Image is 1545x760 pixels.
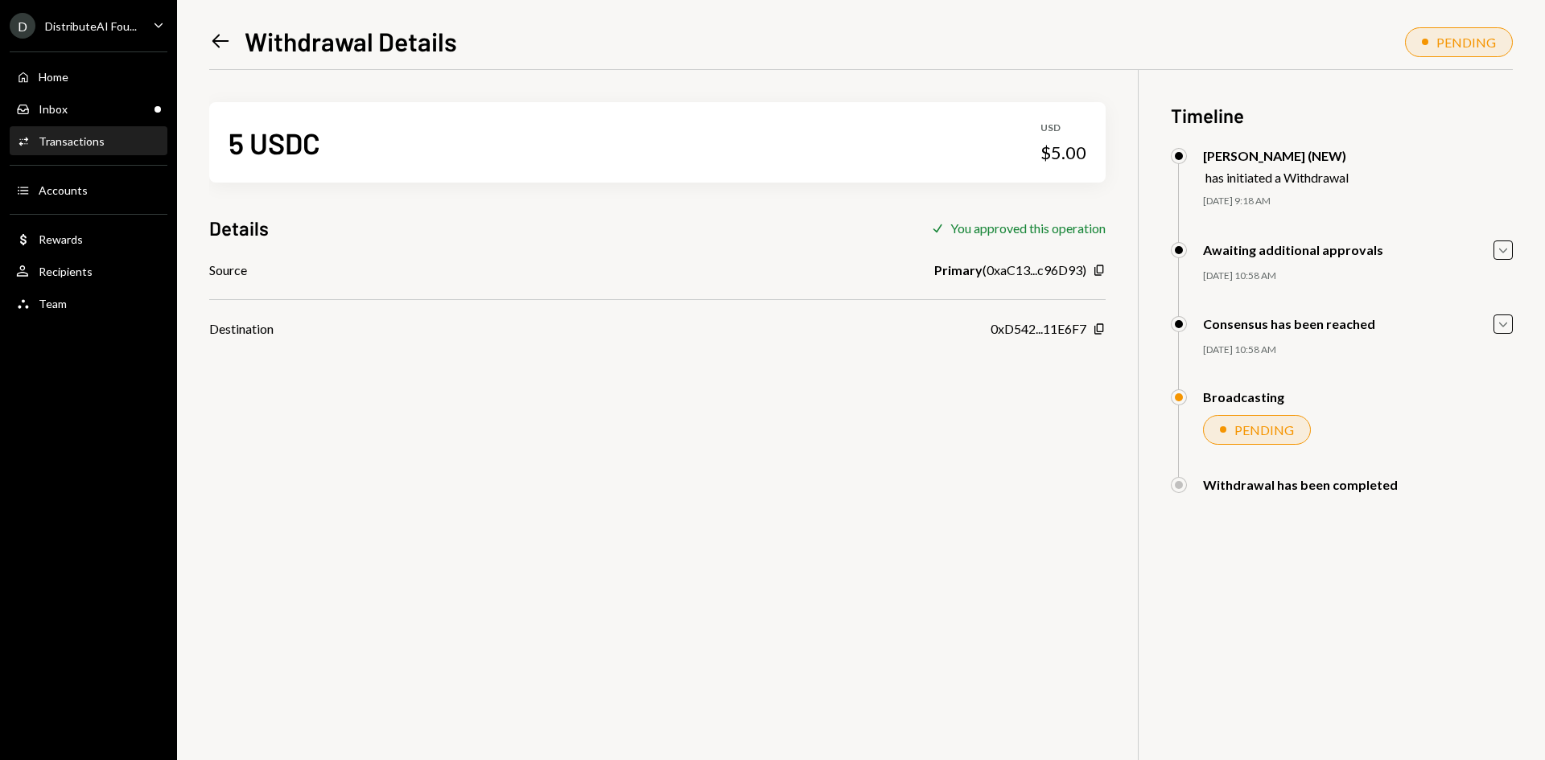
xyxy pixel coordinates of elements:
[39,134,105,148] div: Transactions
[1203,316,1375,331] div: Consensus has been reached
[1203,477,1398,492] div: Withdrawal has been completed
[10,126,167,155] a: Transactions
[10,13,35,39] div: D
[209,215,269,241] h3: Details
[1203,343,1513,357] div: [DATE] 10:58 AM
[10,289,167,318] a: Team
[209,319,274,339] div: Destination
[45,19,137,33] div: DistributeAI Fou...
[39,297,67,310] div: Team
[1203,195,1513,208] div: [DATE] 9:18 AM
[39,70,68,84] div: Home
[1436,35,1496,50] div: PENDING
[1203,389,1284,405] div: Broadcasting
[991,319,1086,339] div: 0xD542...11E6F7
[39,183,88,197] div: Accounts
[934,261,1086,280] div: ( 0xaC13...c96D93 )
[1205,170,1349,185] div: has initiated a Withdrawal
[10,224,167,253] a: Rewards
[10,175,167,204] a: Accounts
[39,102,68,116] div: Inbox
[1040,142,1086,164] div: $5.00
[1171,102,1513,129] h3: Timeline
[229,125,320,161] div: 5 USDC
[10,94,167,123] a: Inbox
[1040,121,1086,135] div: USD
[209,261,247,280] div: Source
[1203,148,1349,163] div: [PERSON_NAME] (NEW)
[1203,242,1383,257] div: Awaiting additional approvals
[245,25,457,57] h1: Withdrawal Details
[10,62,167,91] a: Home
[39,232,83,246] div: Rewards
[950,220,1106,236] div: You approved this operation
[39,265,93,278] div: Recipients
[10,257,167,286] a: Recipients
[1203,269,1513,283] div: [DATE] 10:58 AM
[1234,422,1294,438] div: PENDING
[934,261,983,280] b: Primary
